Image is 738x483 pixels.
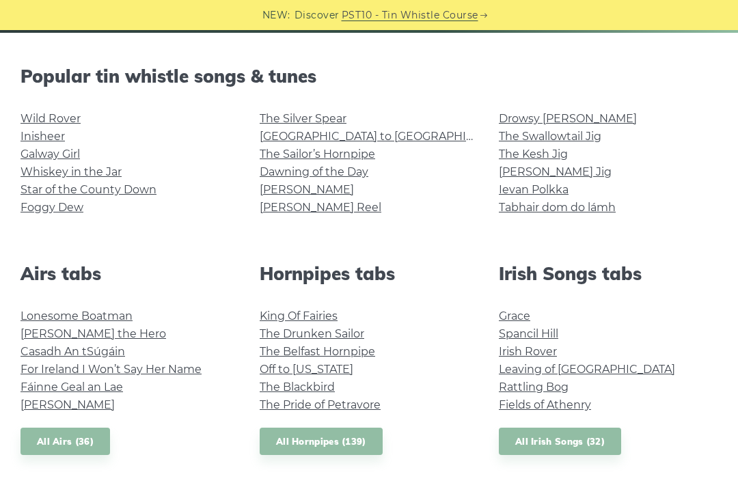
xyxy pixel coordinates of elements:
[20,201,83,214] a: Foggy Dew
[20,130,65,143] a: Inisheer
[20,363,202,376] a: For Ireland I Won’t Say Her Name
[260,345,375,358] a: The Belfast Hornpipe
[499,263,717,284] h2: Irish Songs tabs
[499,183,569,196] a: Ievan Polkka
[295,8,340,23] span: Discover
[20,112,81,125] a: Wild Rover
[20,381,123,394] a: Fáinne Geal an Lae
[499,130,601,143] a: The Swallowtail Jig
[20,398,115,411] a: [PERSON_NAME]
[20,183,156,196] a: Star of the County Down
[20,263,239,284] h2: Airs tabs
[499,381,569,394] a: Rattling Bog
[342,8,478,23] a: PST10 - Tin Whistle Course
[260,112,346,125] a: The Silver Spear
[499,112,637,125] a: Drowsy [PERSON_NAME]
[499,345,557,358] a: Irish Rover
[20,66,717,87] h2: Popular tin whistle songs & tunes
[260,309,338,322] a: King Of Fairies
[499,327,558,340] a: Spancil Hill
[260,183,354,196] a: [PERSON_NAME]
[260,398,381,411] a: The Pride of Petravore
[20,165,122,178] a: Whiskey in the Jar
[499,428,621,456] a: All Irish Songs (32)
[20,327,166,340] a: [PERSON_NAME] the Hero
[260,327,364,340] a: The Drunken Sailor
[260,263,478,284] h2: Hornpipes tabs
[20,428,110,456] a: All Airs (36)
[499,363,675,376] a: Leaving of [GEOGRAPHIC_DATA]
[499,309,530,322] a: Grace
[499,148,568,161] a: The Kesh Jig
[20,345,125,358] a: Casadh An tSúgáin
[260,428,383,456] a: All Hornpipes (139)
[20,309,133,322] a: Lonesome Boatman
[260,148,375,161] a: The Sailor’s Hornpipe
[262,8,290,23] span: NEW:
[499,201,616,214] a: Tabhair dom do lámh
[260,130,512,143] a: [GEOGRAPHIC_DATA] to [GEOGRAPHIC_DATA]
[499,165,612,178] a: [PERSON_NAME] Jig
[260,381,335,394] a: The Blackbird
[20,148,80,161] a: Galway Girl
[260,165,368,178] a: Dawning of the Day
[260,201,381,214] a: [PERSON_NAME] Reel
[260,363,353,376] a: Off to [US_STATE]
[499,398,591,411] a: Fields of Athenry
